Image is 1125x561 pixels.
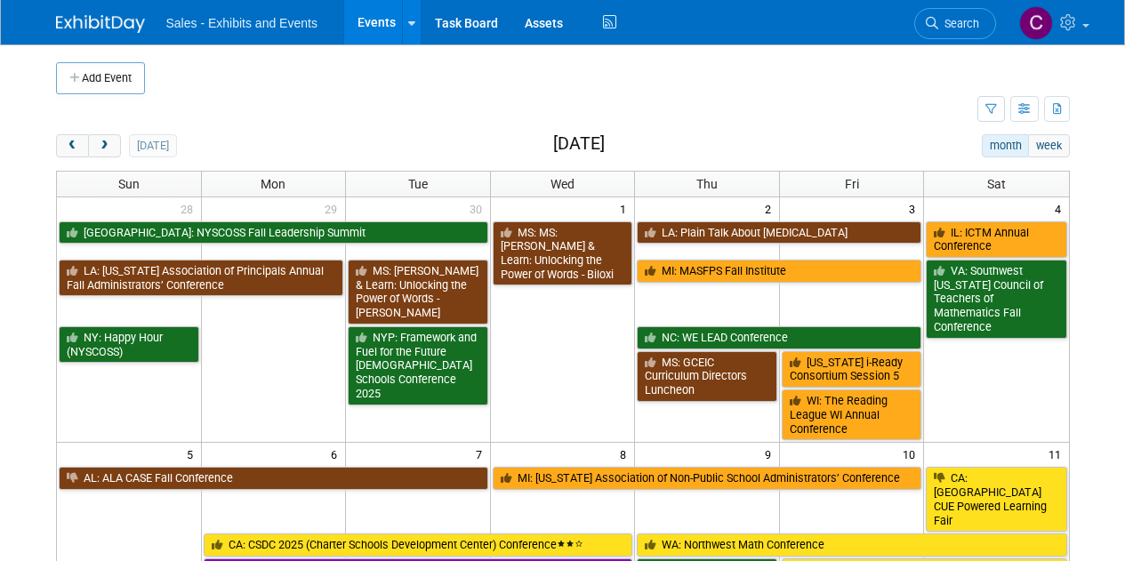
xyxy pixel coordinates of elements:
[618,443,634,465] span: 8
[493,467,922,490] a: MI: [US_STATE] Association of Non-Public School Administrators’ Conference
[323,197,345,220] span: 29
[553,134,605,154] h2: [DATE]
[1028,134,1069,157] button: week
[468,197,490,220] span: 30
[59,467,488,490] a: AL: ALA CASE Fall Conference
[1053,197,1069,220] span: 4
[637,533,1066,557] a: WA: Northwest Math Conference
[926,467,1066,532] a: CA: [GEOGRAPHIC_DATA] CUE Powered Learning Fair
[1047,443,1069,465] span: 11
[166,16,317,30] span: Sales - Exhibits and Events
[261,177,285,191] span: Mon
[637,326,921,349] a: NC: WE LEAD Conference
[204,533,633,557] a: CA: CSDC 2025 (Charter Schools Development Center) Conference
[474,443,490,465] span: 7
[782,351,922,388] a: [US_STATE] i-Ready Consortium Session 5
[348,260,488,325] a: MS: [PERSON_NAME] & Learn: Unlocking the Power of Words - [PERSON_NAME]
[763,443,779,465] span: 9
[118,177,140,191] span: Sun
[907,197,923,220] span: 3
[59,326,199,363] a: NY: Happy Hour (NYSCOSS)
[179,197,201,220] span: 28
[845,177,859,191] span: Fri
[493,221,633,286] a: MS: MS: [PERSON_NAME] & Learn: Unlocking the Power of Words - Biloxi
[618,197,634,220] span: 1
[926,260,1066,339] a: VA: Southwest [US_STATE] Council of Teachers of Mathematics Fall Conference
[550,177,575,191] span: Wed
[56,134,89,157] button: prev
[185,443,201,465] span: 5
[56,15,145,33] img: ExhibitDay
[696,177,718,191] span: Thu
[88,134,121,157] button: next
[637,221,921,244] a: LA: Plain Talk About [MEDICAL_DATA]
[901,443,923,465] span: 10
[329,443,345,465] span: 6
[408,177,428,191] span: Tue
[59,260,344,296] a: LA: [US_STATE] Association of Principals Annual Fall Administrators’ Conference
[914,8,996,39] a: Search
[782,389,922,440] a: WI: The Reading League WI Annual Conference
[763,197,779,220] span: 2
[926,221,1066,258] a: IL: ICTM Annual Conference
[348,326,488,405] a: NYP: Framework and Fuel for the Future [DEMOGRAPHIC_DATA] Schools Conference 2025
[637,260,921,283] a: MI: MASFPS Fall Institute
[59,221,488,244] a: [GEOGRAPHIC_DATA]: NYSCOSS Fall Leadership Summit
[56,62,145,94] button: Add Event
[129,134,176,157] button: [DATE]
[1019,6,1053,40] img: Christine Lurz
[637,351,777,402] a: MS: GCEIC Curriculum Directors Luncheon
[982,134,1029,157] button: month
[987,177,1006,191] span: Sat
[938,17,979,30] span: Search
